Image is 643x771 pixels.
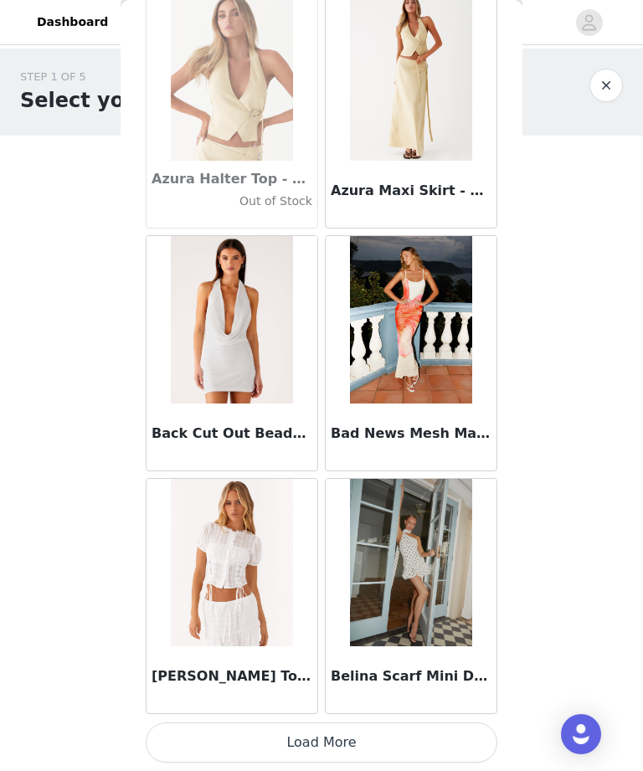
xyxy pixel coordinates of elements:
h3: Azura Maxi Skirt - Yellow [331,181,491,201]
h3: Bad News Mesh Maxi Dress - Yellow Floral [331,424,491,444]
img: Bad News Mesh Maxi Dress - Yellow Floral [350,236,471,403]
h3: Belina Scarf Mini Dress - White Polkadot [331,666,491,686]
h1: Select your styles! [20,85,232,116]
a: Dashboard [27,3,118,41]
h4: Out of Stock [152,193,312,210]
div: avatar [581,9,597,36]
div: Open Intercom Messenger [561,714,601,754]
button: Load More [146,722,497,763]
img: Belina Scarf Mini Dress - White Polkadot [350,479,471,646]
img: Back Cut Out Beaded Sequins Mini Dress - Ivory [171,236,292,403]
img: Beatrix Top - White [171,479,292,646]
div: STEP 1 OF 5 [20,69,232,85]
h3: [PERSON_NAME] Top - White [152,666,312,686]
h3: Azura Halter Top - Yellow [152,169,312,189]
h3: Back Cut Out Beaded Sequins Mini Dress - Ivory [152,424,312,444]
